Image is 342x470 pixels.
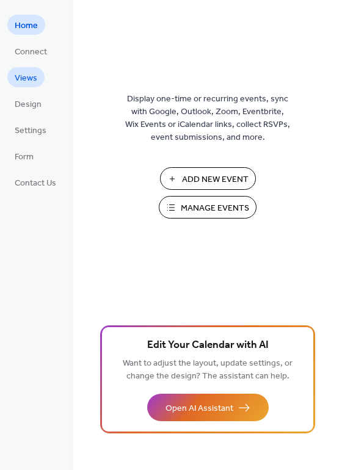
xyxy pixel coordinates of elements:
span: Want to adjust the layout, update settings, or change the design? The assistant can help. [123,355,293,385]
a: Home [7,15,45,35]
button: Add New Event [160,167,256,190]
span: Form [15,151,34,164]
a: Form [7,146,41,166]
button: Manage Events [159,196,256,219]
span: Settings [15,125,46,137]
a: Settings [7,120,54,140]
a: Design [7,93,49,114]
button: Open AI Assistant [147,394,269,421]
a: Connect [7,41,54,61]
span: Contact Us [15,177,56,190]
span: Home [15,20,38,32]
a: Views [7,67,45,87]
span: Connect [15,46,47,59]
span: Open AI Assistant [166,402,233,415]
span: Manage Events [181,202,249,215]
span: Add New Event [182,173,249,186]
span: Design [15,98,42,111]
span: Edit Your Calendar with AI [147,337,269,354]
span: Views [15,72,37,85]
a: Contact Us [7,172,64,192]
span: Display one-time or recurring events, sync with Google, Outlook, Zoom, Eventbrite, Wix Events or ... [125,93,290,144]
